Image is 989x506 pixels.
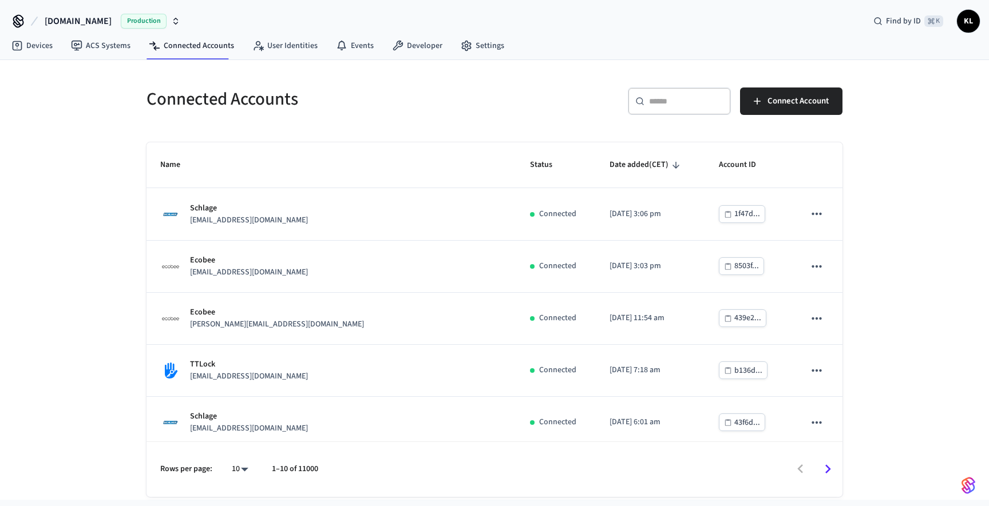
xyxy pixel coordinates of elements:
button: Go to next page [814,456,841,483]
img: TTLock Logo, Square [160,360,181,381]
p: 1–10 of 11000 [272,463,318,475]
button: 1f47d... [719,205,765,223]
img: Schlage Logo, Square [160,204,181,225]
span: Status [530,156,567,174]
button: b136d... [719,361,768,379]
span: Account ID [719,156,771,174]
div: b136d... [734,364,762,378]
div: 43f6d... [734,416,760,430]
p: [DATE] 11:54 am [610,312,691,324]
div: 8503f... [734,259,759,273]
div: Find by ID⌘ K [864,11,952,31]
p: [DATE] 6:01 am [610,416,691,428]
div: 1f47d... [734,207,760,221]
img: Schlage Logo, Square [160,412,181,433]
a: User Identities [243,35,327,56]
p: [EMAIL_ADDRESS][DOMAIN_NAME] [190,266,308,278]
a: Settings [452,35,513,56]
p: Connected [539,364,576,376]
p: [DATE] 7:18 am [610,364,691,376]
a: Developer [383,35,452,56]
span: Name [160,156,195,174]
button: 43f6d... [719,413,765,431]
p: Schlage [190,202,308,214]
p: [EMAIL_ADDRESS][DOMAIN_NAME] [190,370,308,383]
p: Ecobee [190,254,308,266]
span: ⌘ K [924,15,943,27]
button: 439e2... [719,309,766,327]
p: [PERSON_NAME][EMAIL_ADDRESS][DOMAIN_NAME] [190,318,364,330]
p: Connected [539,260,576,272]
button: Connect Account [740,87,842,115]
p: Connected [539,312,576,324]
span: Find by ID [886,15,921,27]
button: 8503f... [719,257,764,275]
p: Ecobee [190,306,364,318]
span: Connect Account [768,94,829,109]
img: SeamLogoGradient.69752ec5.svg [962,476,975,495]
p: TTLock [190,358,308,370]
span: KL [958,11,979,31]
span: [DOMAIN_NAME] [45,14,112,28]
p: [EMAIL_ADDRESS][DOMAIN_NAME] [190,423,308,435]
h5: Connected Accounts [147,87,488,111]
p: Connected [539,416,576,428]
a: Devices [2,35,62,56]
div: 439e2... [734,311,761,325]
a: Connected Accounts [140,35,243,56]
img: ecobee_logo_square [160,308,181,329]
p: Connected [539,208,576,220]
span: Production [121,14,167,29]
a: Events [327,35,383,56]
img: ecobee_logo_square [160,256,181,277]
p: [EMAIL_ADDRESS][DOMAIN_NAME] [190,214,308,226]
div: 10 [226,461,254,477]
p: [DATE] 3:03 pm [610,260,691,272]
button: KL [957,10,980,33]
p: [DATE] 3:06 pm [610,208,691,220]
span: Date added(CET) [610,156,683,174]
a: ACS Systems [62,35,140,56]
p: Rows per page: [160,463,212,475]
p: Schlage [190,411,308,423]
